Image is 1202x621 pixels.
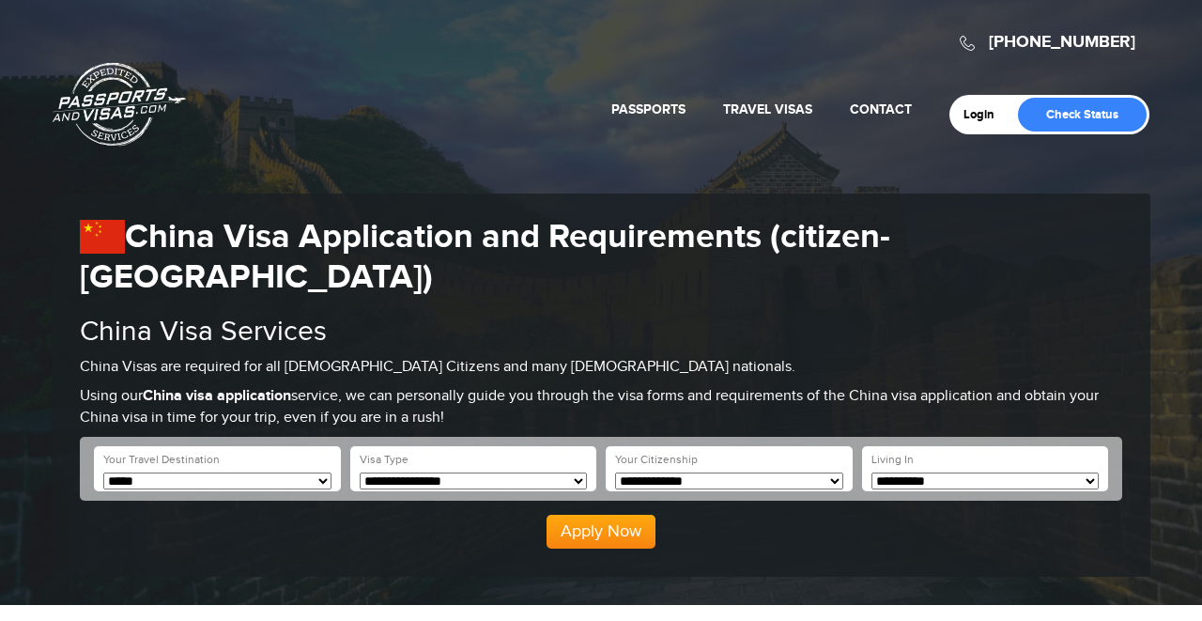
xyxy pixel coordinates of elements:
[547,515,655,549] button: Apply Now
[989,32,1135,53] a: [PHONE_NUMBER]
[723,101,812,117] a: Travel Visas
[143,387,291,405] strong: China visa application
[850,101,912,117] a: Contact
[80,217,1122,298] h1: China Visa Application and Requirements (citizen-[GEOGRAPHIC_DATA])
[53,62,186,147] a: Passports & [DOMAIN_NAME]
[1018,98,1147,132] a: Check Status
[871,452,914,468] label: Living In
[963,107,1008,122] a: Login
[80,357,1122,379] p: China Visas are required for all [DEMOGRAPHIC_DATA] Citizens and many [DEMOGRAPHIC_DATA] nationals.
[80,386,1122,429] p: Using our service, we can personally guide you through the visa forms and requirements of the Chi...
[80,317,1122,348] h2: China Visa Services
[360,452,408,468] label: Visa Type
[611,101,686,117] a: Passports
[615,452,698,468] label: Your Citizenship
[103,452,220,468] label: Your Travel Destination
